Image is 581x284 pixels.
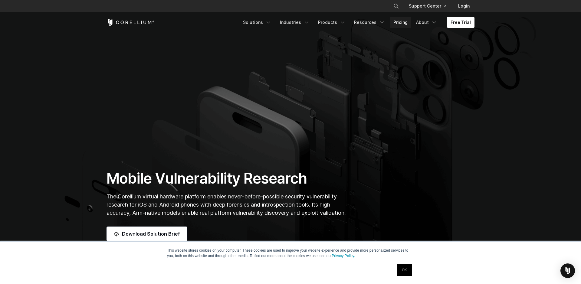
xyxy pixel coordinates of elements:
[167,248,414,259] p: This website stores cookies on your computer. These cookies are used to improve your website expe...
[350,17,389,28] a: Resources
[239,17,474,28] div: Navigation Menu
[404,1,451,11] a: Support Center
[314,17,349,28] a: Products
[107,193,346,216] span: The Corellium virtual hardware platform enables never-before-possible security vulnerability rese...
[107,169,348,188] h1: Mobile Vulnerability Research
[122,230,180,237] span: Download Solution Brief
[276,17,313,28] a: Industries
[390,17,411,28] a: Pricing
[107,227,187,241] a: Download Solution Brief
[107,19,155,26] a: Corellium Home
[560,263,575,278] div: Open Intercom Messenger
[239,17,275,28] a: Solutions
[412,17,441,28] a: About
[332,254,355,258] a: Privacy Policy.
[397,264,412,276] a: OK
[386,1,474,11] div: Navigation Menu
[453,1,474,11] a: Login
[391,1,402,11] button: Search
[447,17,474,28] a: Free Trial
